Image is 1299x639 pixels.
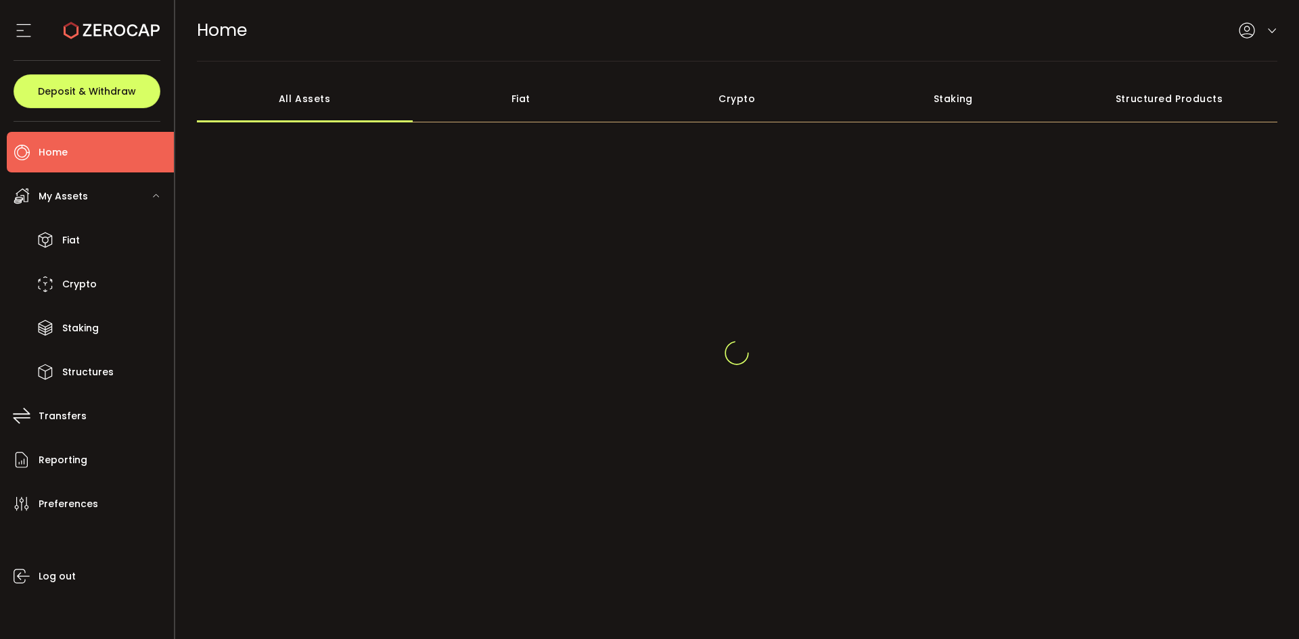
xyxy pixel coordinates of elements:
span: Preferences [39,494,98,514]
span: Log out [39,567,76,586]
span: Deposit & Withdraw [38,87,136,96]
div: Crypto [629,75,846,122]
span: Transfers [39,406,87,426]
span: My Assets [39,187,88,206]
div: Structured Products [1062,75,1278,122]
span: Home [197,18,247,42]
span: Fiat [62,231,80,250]
div: All Assets [197,75,413,122]
span: Reporting [39,450,87,470]
span: Home [39,143,68,162]
button: Deposit & Withdraw [14,74,160,108]
span: Staking [62,318,99,338]
div: Fiat [413,75,629,122]
span: Crypto [62,275,97,294]
div: Staking [845,75,1062,122]
span: Structures [62,362,114,382]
